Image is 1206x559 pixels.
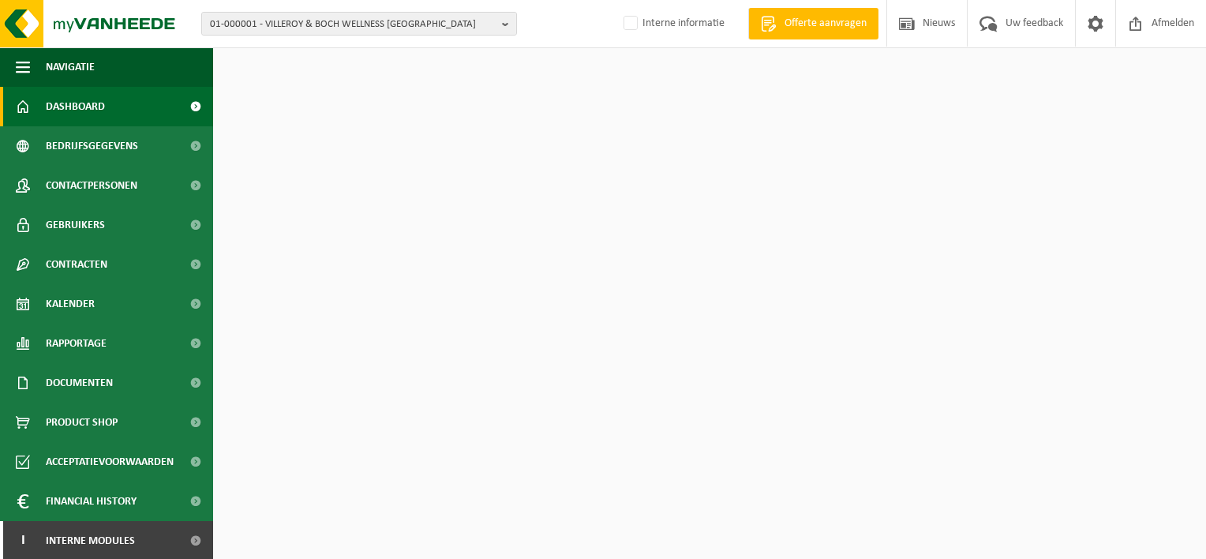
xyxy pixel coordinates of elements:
[46,47,95,87] span: Navigatie
[46,403,118,442] span: Product Shop
[46,87,105,126] span: Dashboard
[210,13,496,36] span: 01-000001 - VILLEROY & BOCH WELLNESS [GEOGRAPHIC_DATA]
[46,482,137,521] span: Financial History
[781,16,871,32] span: Offerte aanvragen
[620,12,725,36] label: Interne informatie
[46,284,95,324] span: Kalender
[46,245,107,284] span: Contracten
[46,166,137,205] span: Contactpersonen
[46,442,174,482] span: Acceptatievoorwaarden
[201,12,517,36] button: 01-000001 - VILLEROY & BOCH WELLNESS [GEOGRAPHIC_DATA]
[46,205,105,245] span: Gebruikers
[46,363,113,403] span: Documenten
[748,8,878,39] a: Offerte aanvragen
[46,126,138,166] span: Bedrijfsgegevens
[46,324,107,363] span: Rapportage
